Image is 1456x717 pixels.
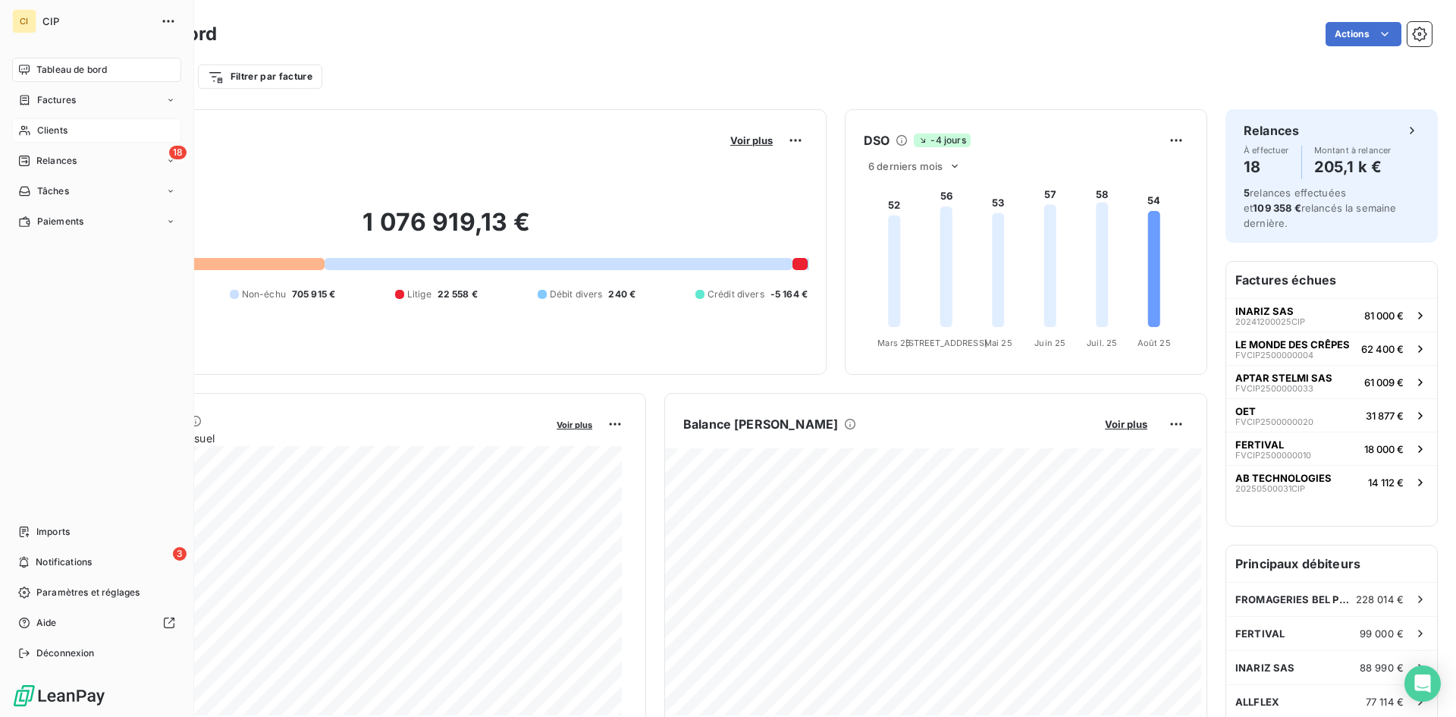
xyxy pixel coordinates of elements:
span: 22 558 € [438,288,478,301]
tspan: Mai 25 [984,338,1012,348]
button: Filtrer par facture [198,64,322,89]
span: 6 derniers mois [868,160,943,172]
span: 18 000 € [1364,443,1404,455]
span: 61 009 € [1364,376,1404,388]
span: INARIZ SAS [1235,662,1295,674]
span: -4 jours [914,134,970,147]
span: 20241200025CIP [1235,317,1305,326]
span: FVCIP2500000004 [1235,351,1313,360]
a: Tâches [12,179,181,203]
h6: Balance [PERSON_NAME] [683,415,838,433]
a: Paiements [12,209,181,234]
span: FVCIP2500000010 [1235,451,1311,460]
span: LE MONDE DES CRÊPES [1235,338,1350,351]
span: INARIZ SAS [1235,305,1294,317]
span: Voir plus [1105,418,1147,430]
img: Logo LeanPay [12,684,106,708]
span: FVCIP2500000033 [1235,384,1313,393]
span: 62 400 € [1361,343,1404,355]
span: 20250500031CIP [1235,484,1305,493]
span: FROMAGERIES BEL PRODUCTION FRANCE [1235,593,1356,605]
span: Déconnexion [36,646,95,660]
tspan: [STREET_ADDRESS] [905,338,987,348]
span: FVCIP2500000020 [1235,417,1313,426]
span: AB TECHNOLOGIES [1235,472,1332,484]
span: 705 915 € [292,288,335,301]
span: Voir plus [730,134,773,146]
span: À effectuer [1244,146,1289,155]
span: Paiements [37,215,83,228]
span: Notifications [36,555,92,569]
button: OETFVCIP250000002031 877 € [1226,398,1437,432]
span: CIP [42,15,152,27]
span: 228 014 € [1356,593,1404,605]
span: 81 000 € [1364,310,1404,322]
span: FERTIVAL [1235,439,1284,451]
span: Crédit divers [708,288,764,301]
span: 14 112 € [1368,476,1404,489]
span: Factures [37,93,76,107]
span: 109 358 € [1253,202,1301,214]
a: Clients [12,118,181,143]
span: 5 [1244,187,1250,199]
span: 3 [173,547,187,561]
tspan: Juin 25 [1034,338,1065,348]
span: APTAR STELMI SAS [1235,372,1332,384]
span: Chiffre d'affaires mensuel [86,430,546,446]
span: Aide [36,616,57,630]
span: Relances [36,154,77,168]
span: Paramètres et réglages [36,586,140,599]
h6: Relances [1244,121,1299,140]
a: Factures [12,88,181,112]
h6: DSO [864,131,890,149]
span: 88 990 € [1360,662,1404,674]
a: 18Relances [12,149,181,173]
span: 18 [169,146,187,159]
button: AB TECHNOLOGIES20250500031CIP14 112 € [1226,465,1437,498]
h6: Principaux débiteurs [1226,546,1437,582]
h4: 18 [1244,155,1289,179]
tspan: Juil. 25 [1087,338,1117,348]
div: Open Intercom Messenger [1404,665,1441,702]
span: Montant à relancer [1314,146,1392,155]
h2: 1 076 919,13 € [86,207,808,253]
span: Débit divers [550,288,603,301]
button: INARIZ SAS20241200025CIP81 000 € [1226,298,1437,332]
span: -5 164 € [770,288,808,301]
span: Imports [36,525,70,539]
span: 240 € [608,288,635,301]
button: Voir plus [726,134,777,147]
button: APTAR STELMI SASFVCIP250000003361 009 € [1226,365,1437,398]
button: LE MONDE DES CRÊPESFVCIP250000000462 400 € [1226,332,1437,365]
h4: 205,1 k € [1314,155,1392,179]
a: Tableau de bord [12,58,181,82]
button: FERTIVALFVCIP250000001018 000 € [1226,432,1437,465]
h6: Factures échues [1226,262,1437,298]
span: 99 000 € [1360,627,1404,640]
span: ALLFLEX [1235,696,1279,708]
span: Litige [407,288,431,301]
span: Voir plus [557,420,592,430]
span: Tâches [37,184,69,198]
span: 31 877 € [1366,410,1404,422]
span: OET [1235,405,1256,417]
a: Paramètres et réglages [12,580,181,605]
a: Aide [12,611,181,635]
span: 77 114 € [1366,696,1404,708]
tspan: Mars 25 [877,338,911,348]
a: Imports [12,520,181,544]
button: Actions [1326,22,1401,46]
span: FERTIVAL [1235,627,1285,640]
span: Non-échu [242,288,286,301]
span: relances effectuées et relancés la semaine dernière. [1244,187,1397,229]
div: CI [12,9,36,33]
button: Voir plus [1100,417,1152,431]
span: Clients [37,124,67,137]
button: Voir plus [552,417,597,431]
tspan: Août 25 [1137,338,1171,348]
span: Tableau de bord [36,63,107,77]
